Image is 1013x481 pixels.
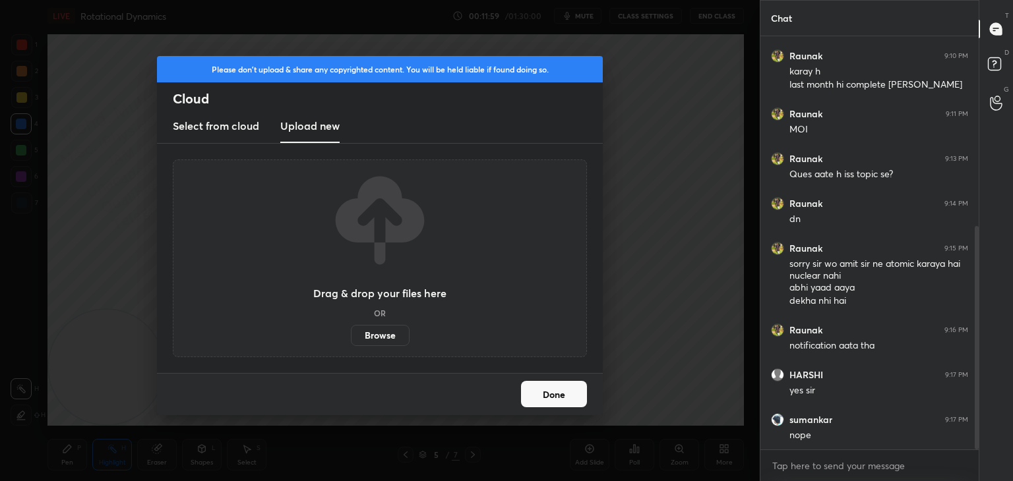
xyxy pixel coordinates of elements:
[789,339,968,353] div: notification aata tha
[944,52,968,60] div: 9:10 PM
[771,197,784,210] img: 4d25eee297ba45ad9c4fd6406eb4518f.jpg
[760,36,979,450] div: grid
[760,1,803,36] p: Chat
[945,155,968,163] div: 9:13 PM
[789,414,832,426] h6: sumankar
[173,118,259,134] h3: Select from cloud
[789,50,822,62] h6: Raunak
[789,242,822,254] h6: Raunak
[944,200,968,208] div: 9:14 PM
[789,153,822,165] h6: Raunak
[789,108,822,120] h6: Raunak
[313,288,446,298] h3: Drag & drop your files here
[789,295,968,308] div: dekha nhi hai
[771,242,784,255] img: 4d25eee297ba45ad9c4fd6406eb4518f.jpg
[945,416,968,424] div: 9:17 PM
[1004,84,1009,94] p: G
[789,65,968,78] div: karay h
[789,429,968,442] div: nope
[771,413,784,426] img: 7e9615188b8f4f83b374ca1d0ddd5c9d.61161670_3
[789,369,823,381] h6: HARSHI
[944,326,968,334] div: 9:16 PM
[789,168,968,181] div: Ques aate h iss topic se?
[789,198,822,210] h6: Raunak
[374,309,386,317] h5: OR
[945,371,968,379] div: 9:17 PM
[771,368,784,382] img: default.png
[771,324,784,337] img: 4d25eee297ba45ad9c4fd6406eb4518f.jpg
[789,213,968,226] div: dn
[789,324,822,336] h6: Raunak
[521,381,587,407] button: Done
[789,258,968,295] div: sorry sir wo amit sir ne atomic karaya hai nuclear nahi abhi yaad aaya
[771,107,784,121] img: 4d25eee297ba45ad9c4fd6406eb4518f.jpg
[771,152,784,165] img: 4d25eee297ba45ad9c4fd6406eb4518f.jpg
[1004,47,1009,57] p: D
[771,49,784,63] img: 4d25eee297ba45ad9c4fd6406eb4518f.jpg
[789,384,968,397] div: yes sir
[789,78,968,92] div: last month hi complete [PERSON_NAME]
[789,123,968,136] div: MOI
[173,90,603,107] h2: Cloud
[946,110,968,118] div: 9:11 PM
[280,118,340,134] h3: Upload new
[157,56,603,82] div: Please don't upload & share any copyrighted content. You will be held liable if found doing so.
[944,244,968,252] div: 9:15 PM
[1005,11,1009,20] p: T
